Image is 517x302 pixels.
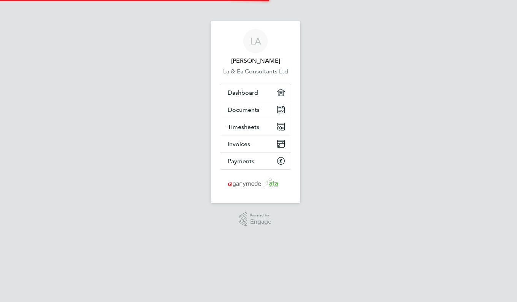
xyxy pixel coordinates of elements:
a: Payments [220,153,291,169]
a: Invoices [220,135,291,152]
span: Engage [250,219,271,225]
a: Timesheets [220,118,291,135]
span: Documents [228,106,260,113]
img: ganymedesolutions-logo-retina.png [226,177,285,189]
span: Powered by [250,212,271,219]
span: Lloyd Abeywickrama [220,56,291,65]
a: Go to home page [220,177,291,189]
span: Timesheets [228,123,259,130]
span: Payments [228,157,254,165]
span: LA [250,36,261,46]
nav: Main navigation [211,21,300,203]
span: Dashboard [228,89,258,96]
a: Dashboard [220,84,291,101]
a: Powered byEngage [239,212,272,227]
a: Documents [220,101,291,118]
a: La & Ea Consultants Ltd [220,67,291,76]
span: Invoices [228,140,250,148]
a: LA[PERSON_NAME] [220,29,291,65]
